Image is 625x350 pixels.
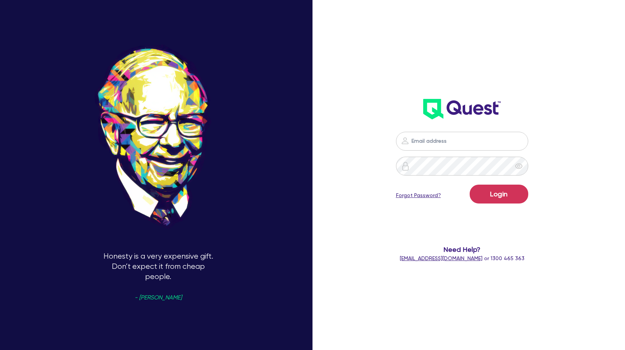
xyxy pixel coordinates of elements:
input: Email address [396,132,528,151]
a: [EMAIL_ADDRESS][DOMAIN_NAME] [400,255,483,261]
span: or 1300 465 363 [400,255,524,261]
span: Need Help? [380,244,544,254]
img: icon-password [401,162,410,171]
a: Forgot Password? [396,191,441,199]
img: icon-password [401,136,410,145]
span: eye [515,162,523,170]
button: Login [470,185,528,204]
span: - [PERSON_NAME] [135,295,182,301]
img: wH2k97JdezQIQAAAABJRU5ErkJggg== [423,99,501,119]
